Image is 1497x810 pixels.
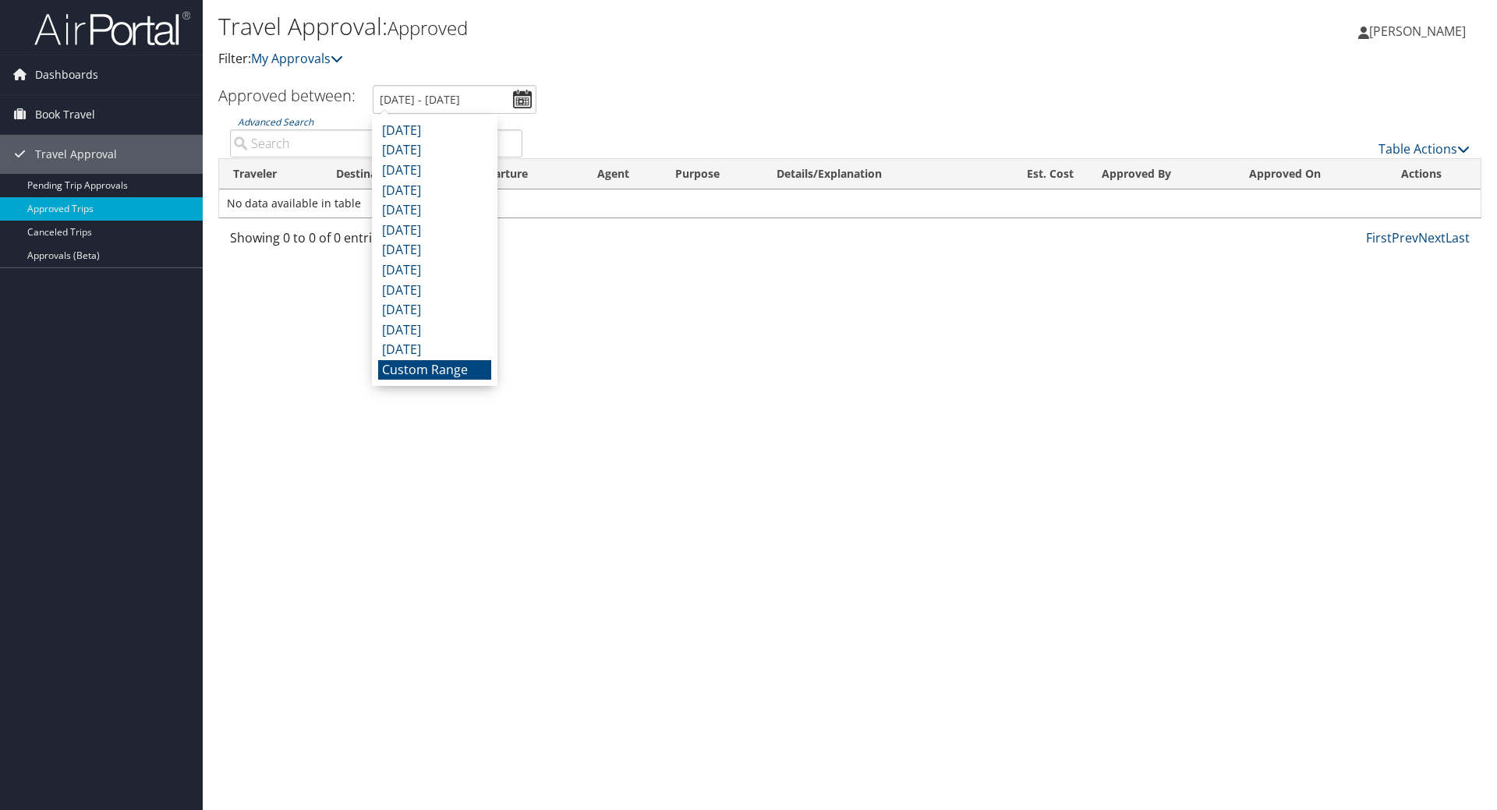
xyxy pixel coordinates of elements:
li: [DATE] [378,140,491,161]
li: Custom Range [378,360,491,380]
li: [DATE] [378,181,491,201]
input: Advanced Search [230,129,522,157]
li: [DATE] [378,200,491,221]
th: Purpose [661,159,763,189]
li: [DATE] [378,320,491,341]
small: Approved [388,15,468,41]
span: Dashboards [35,55,98,94]
li: [DATE] [378,121,491,141]
a: Advanced Search [238,115,313,129]
a: My Approvals [251,50,343,67]
th: Traveler: activate to sort column ascending [219,159,322,189]
th: Actions [1387,159,1481,189]
td: No data available in table [219,189,1481,218]
div: Showing 0 to 0 of 0 entries [230,228,522,255]
p: Filter: [218,49,1060,69]
th: Approved By: activate to sort column ascending [1088,159,1235,189]
li: [DATE] [378,161,491,181]
img: airportal-logo.png [34,10,190,47]
th: Agent [583,159,661,189]
span: Book Travel [35,95,95,134]
li: [DATE] [378,260,491,281]
a: Prev [1392,229,1418,246]
th: Departure: activate to sort column ascending [459,159,583,189]
li: [DATE] [378,281,491,301]
th: Est. Cost: activate to sort column ascending [983,159,1088,189]
a: [PERSON_NAME] [1358,8,1481,55]
th: Destination: activate to sort column ascending [322,159,460,189]
li: [DATE] [378,340,491,360]
h1: Travel Approval: [218,10,1060,43]
input: [DATE] - [DATE] [373,85,536,114]
span: [PERSON_NAME] [1369,23,1466,40]
a: Table Actions [1378,140,1470,157]
h3: Approved between: [218,85,356,106]
li: [DATE] [378,240,491,260]
a: First [1366,229,1392,246]
span: Travel Approval [35,135,117,174]
a: Next [1418,229,1446,246]
a: Last [1446,229,1470,246]
th: Details/Explanation [763,159,983,189]
th: Approved On: activate to sort column ascending [1235,159,1386,189]
li: [DATE] [378,300,491,320]
li: [DATE] [378,221,491,241]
